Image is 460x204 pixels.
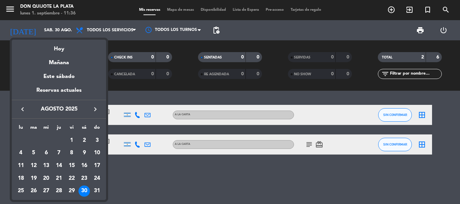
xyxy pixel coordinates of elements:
td: 5 de agosto de 2025 [27,147,40,160]
div: 22 [66,173,77,184]
div: 14 [53,160,65,171]
td: 23 de agosto de 2025 [78,172,91,185]
th: viernes [65,124,78,134]
div: 27 [40,186,52,197]
div: 28 [53,186,65,197]
i: keyboard_arrow_right [91,105,99,113]
td: 22 de agosto de 2025 [65,172,78,185]
div: 19 [28,173,39,184]
td: 19 de agosto de 2025 [27,172,40,185]
td: 2 de agosto de 2025 [78,134,91,147]
div: 26 [28,186,39,197]
div: 31 [91,186,103,197]
div: 6 [40,147,52,159]
td: 26 de agosto de 2025 [27,185,40,198]
div: 24 [91,173,103,184]
div: 15 [66,160,77,171]
td: 13 de agosto de 2025 [40,159,53,172]
div: 10 [91,147,103,159]
td: 29 de agosto de 2025 [65,185,78,198]
td: 3 de agosto de 2025 [91,134,103,147]
div: 4 [15,147,27,159]
button: keyboard_arrow_left [17,105,29,114]
button: keyboard_arrow_right [89,105,101,114]
td: 21 de agosto de 2025 [53,172,65,185]
td: 14 de agosto de 2025 [53,159,65,172]
div: 7 [53,147,65,159]
th: domingo [91,124,103,134]
div: 13 [40,160,52,171]
div: 30 [78,186,90,197]
td: 28 de agosto de 2025 [53,185,65,198]
td: 9 de agosto de 2025 [78,147,91,160]
td: 30 de agosto de 2025 [78,185,91,198]
th: miércoles [40,124,53,134]
th: martes [27,124,40,134]
div: 18 [15,173,27,184]
div: 12 [28,160,39,171]
td: 4 de agosto de 2025 [14,147,27,160]
td: 17 de agosto de 2025 [91,159,103,172]
td: 27 de agosto de 2025 [40,185,53,198]
th: lunes [14,124,27,134]
div: Hoy [12,40,106,53]
div: Mañana [12,53,106,67]
div: 8 [66,147,77,159]
td: 20 de agosto de 2025 [40,172,53,185]
div: 20 [40,173,52,184]
td: 18 de agosto de 2025 [14,172,27,185]
td: 12 de agosto de 2025 [27,159,40,172]
td: 24 de agosto de 2025 [91,172,103,185]
td: AGO. [14,134,65,147]
div: 17 [91,160,103,171]
td: 6 de agosto de 2025 [40,147,53,160]
div: 1 [66,135,77,146]
th: jueves [53,124,65,134]
i: keyboard_arrow_left [19,105,27,113]
div: 9 [78,147,90,159]
td: 8 de agosto de 2025 [65,147,78,160]
div: 2 [78,135,90,146]
div: 3 [91,135,103,146]
th: sábado [78,124,91,134]
div: 11 [15,160,27,171]
td: 25 de agosto de 2025 [14,185,27,198]
td: 10 de agosto de 2025 [91,147,103,160]
div: Este sábado [12,67,106,86]
div: 21 [53,173,65,184]
div: 29 [66,186,77,197]
td: 31 de agosto de 2025 [91,185,103,198]
td: 11 de agosto de 2025 [14,159,27,172]
td: 15 de agosto de 2025 [65,159,78,172]
td: 1 de agosto de 2025 [65,134,78,147]
div: 5 [28,147,39,159]
td: 16 de agosto de 2025 [78,159,91,172]
div: 16 [78,160,90,171]
div: 25 [15,186,27,197]
span: agosto 2025 [29,105,89,114]
div: Reservas actuales [12,86,106,100]
td: 7 de agosto de 2025 [53,147,65,160]
div: 23 [78,173,90,184]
